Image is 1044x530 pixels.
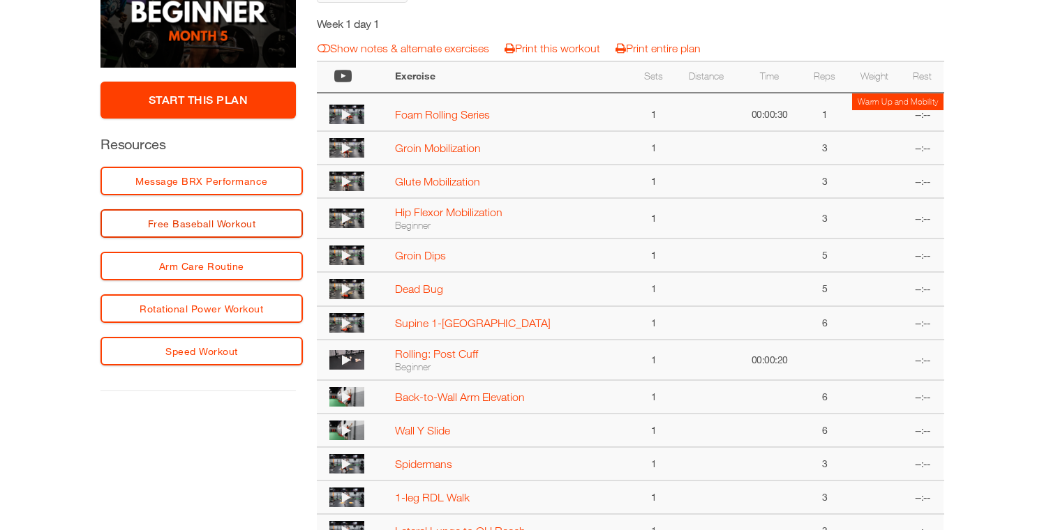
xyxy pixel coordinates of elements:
a: Dead Bug [395,282,443,295]
a: Hip Flexor Mobilization [395,206,502,218]
a: Show notes & alternate exercises [318,42,489,54]
a: Print entire plan [616,42,701,54]
div: Beginner [395,361,625,373]
td: 1 [632,93,674,132]
a: Groin Mobilization [395,142,481,154]
a: Speed Workout [100,337,303,365]
td: --:-- [902,131,944,165]
img: thumbnail.png [329,313,364,333]
td: 1 [632,380,674,414]
a: Groin Dips [395,249,446,262]
td: 6 [802,414,848,447]
th: Rest [902,61,944,93]
td: 3 [802,447,848,480]
td: Warm Up and Mobility [852,93,944,110]
th: Sets [632,61,674,93]
a: Start This Plan [100,82,296,119]
th: Reps [802,61,848,93]
a: Free Baseball Workout [100,209,303,238]
td: 1 [632,131,674,165]
th: Weight [848,61,902,93]
a: Message BRX Performance [100,167,303,195]
a: Arm Care Routine [100,252,303,280]
td: --:-- [902,93,944,132]
a: Rotational Power Workout [100,294,303,323]
h4: Resources [100,135,296,154]
th: Time [738,61,802,93]
td: --:-- [902,340,944,380]
td: 5 [802,238,848,272]
td: --:-- [902,306,944,340]
a: Glute Mobilization [395,175,480,188]
td: 1 [632,165,674,198]
td: 5 [802,272,848,305]
td: 1 [632,238,674,272]
a: Supine 1-[GEOGRAPHIC_DATA] [395,317,551,329]
td: 00:00:20 [738,340,802,380]
td: 00:00:30 [738,93,802,132]
a: Spidermans [395,457,452,470]
img: thumbnail.png [329,172,364,191]
td: --:-- [902,238,944,272]
td: 1 [802,93,848,132]
a: Back-to-Wall Arm Elevation [395,391,525,403]
td: 1 [632,198,674,238]
td: 1 [632,480,674,514]
td: 6 [802,306,848,340]
h5: Week 1 day 1 [317,16,566,31]
td: 1 [632,414,674,447]
td: 3 [802,480,848,514]
td: --:-- [902,165,944,198]
img: thumbnail.png [329,279,364,298]
td: --:-- [902,272,944,305]
img: thumbnail.png [329,487,364,507]
td: 1 [632,340,674,380]
th: Distance [675,61,738,93]
td: 3 [802,165,848,198]
a: Foam Rolling Series [395,108,490,121]
img: thumbnail.png [329,138,364,158]
td: --:-- [902,447,944,480]
img: thumbnail.png [329,245,364,265]
td: 1 [632,447,674,480]
td: --:-- [902,414,944,447]
a: 1-leg RDL Walk [395,491,470,503]
td: 3 [802,131,848,165]
div: Beginner [395,219,625,232]
img: thumbnail.png [329,454,364,474]
img: thumbnail.png [329,350,364,370]
a: Rolling: Post Cuff [395,347,478,360]
td: --:-- [902,198,944,238]
td: --:-- [902,380,944,414]
a: Print this workout [505,42,600,54]
td: --:-- [902,480,944,514]
img: thumbnail.png [329,387,364,407]
td: 1 [632,272,674,305]
img: thumbnail.png [329,105,364,124]
td: 1 [632,306,674,340]
td: 6 [802,380,848,414]
th: Exercise [388,61,632,93]
img: thumbnail.png [329,209,364,228]
a: Wall Y Slide [395,424,450,437]
td: 3 [802,198,848,238]
img: thumbnail.png [329,421,364,440]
